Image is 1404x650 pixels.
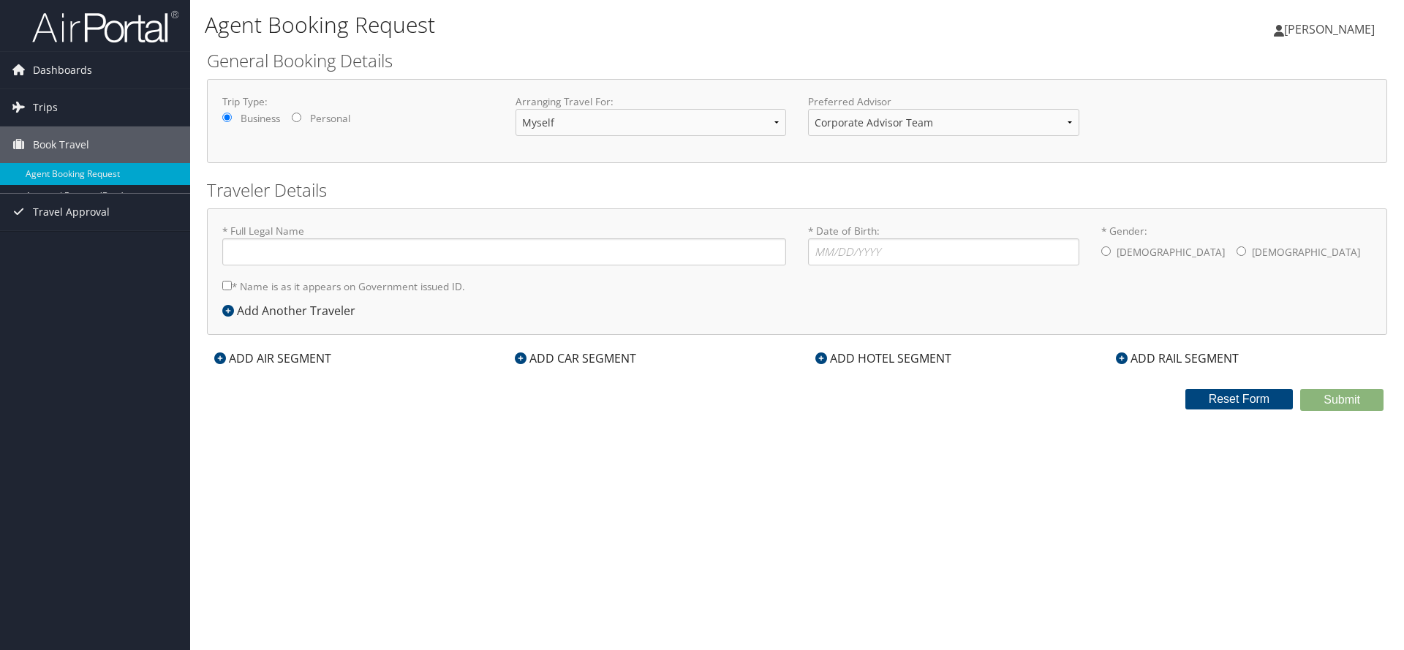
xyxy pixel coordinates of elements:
div: ADD RAIL SEGMENT [1109,349,1246,367]
img: airportal-logo.png [32,10,178,44]
div: ADD AIR SEGMENT [207,349,339,367]
h2: General Booking Details [207,48,1387,73]
label: Arranging Travel For: [516,94,787,109]
input: * Gender:[DEMOGRAPHIC_DATA][DEMOGRAPHIC_DATA] [1237,246,1246,256]
div: ADD HOTEL SEGMENT [808,349,959,367]
span: Book Travel [33,126,89,163]
label: Personal [310,111,350,126]
span: Trips [33,89,58,126]
label: * Name is as it appears on Government issued ID. [222,273,465,300]
label: Business [241,111,280,126]
label: [DEMOGRAPHIC_DATA] [1252,238,1360,266]
input: * Name is as it appears on Government issued ID. [222,281,232,290]
input: * Full Legal Name [222,238,786,265]
label: Preferred Advisor [808,94,1079,109]
label: [DEMOGRAPHIC_DATA] [1117,238,1225,266]
span: Dashboards [33,52,92,88]
label: Trip Type: [222,94,494,109]
button: Reset Form [1185,389,1294,409]
span: Travel Approval [33,194,110,230]
button: Submit [1300,389,1384,411]
div: ADD CAR SEGMENT [507,349,643,367]
a: [PERSON_NAME] [1274,7,1389,51]
span: [PERSON_NAME] [1284,21,1375,37]
h1: Agent Booking Request [205,10,994,40]
label: * Gender: [1101,224,1373,268]
input: * Date of Birth: [808,238,1079,265]
label: * Date of Birth: [808,224,1079,265]
input: * Gender:[DEMOGRAPHIC_DATA][DEMOGRAPHIC_DATA] [1101,246,1111,256]
label: * Full Legal Name [222,224,786,265]
h2: Traveler Details [207,178,1387,203]
div: Add Another Traveler [222,302,363,320]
